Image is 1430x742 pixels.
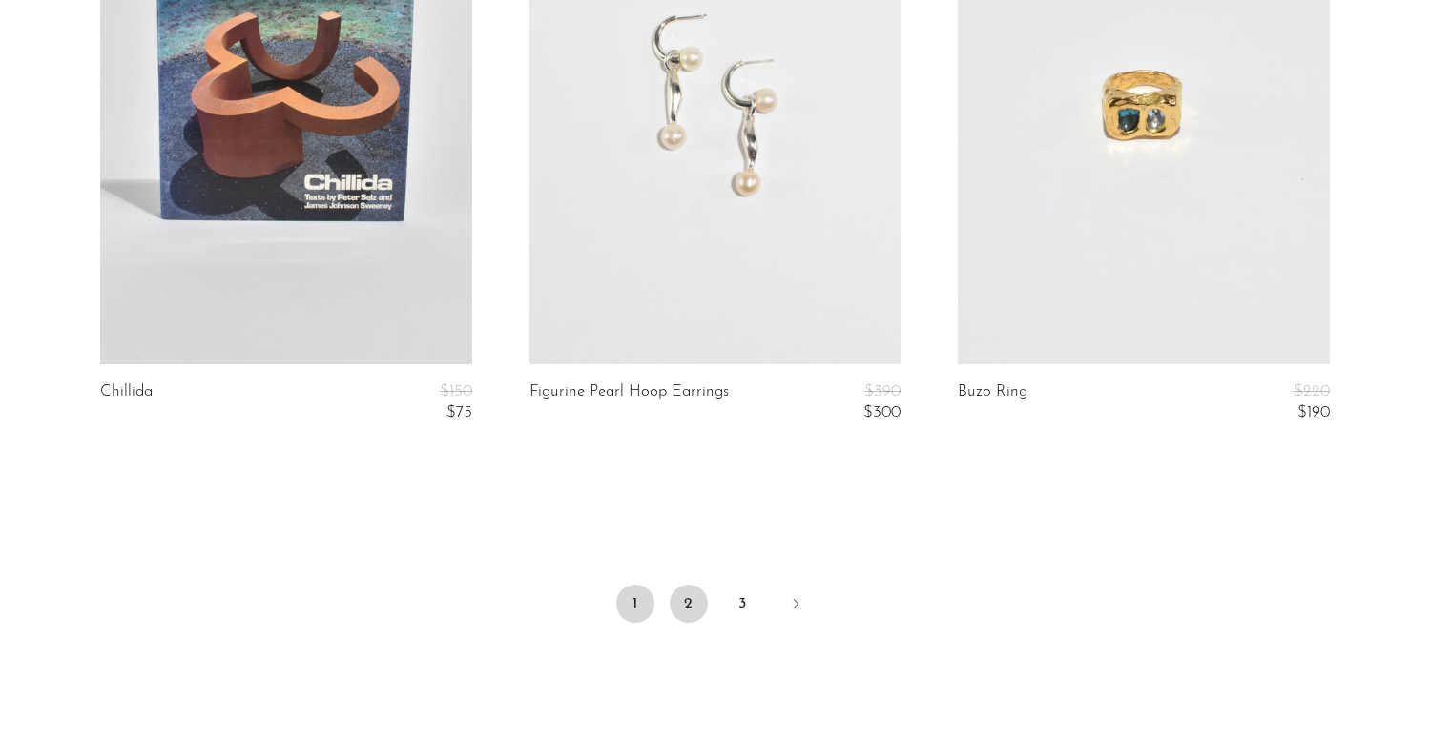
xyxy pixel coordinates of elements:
span: $150 [440,383,472,400]
a: Chillida [100,383,153,423]
a: Buzo Ring [958,383,1027,423]
a: 2 [670,585,708,623]
span: $75 [446,404,472,421]
span: 1 [616,585,654,623]
a: Next [777,585,815,627]
span: $190 [1297,404,1330,421]
span: $390 [864,383,901,400]
a: Figurine Pearl Hoop Earrings [529,383,729,423]
span: $220 [1294,383,1330,400]
a: 3 [723,585,761,623]
span: $300 [863,404,901,421]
